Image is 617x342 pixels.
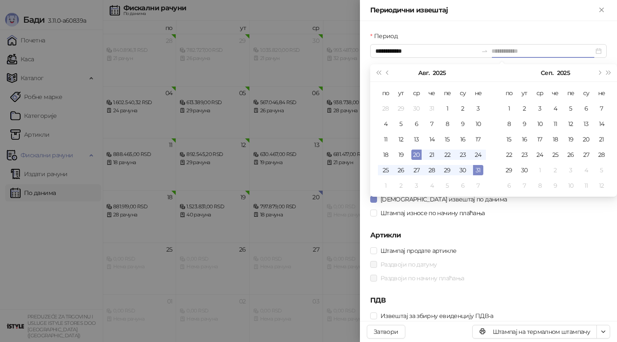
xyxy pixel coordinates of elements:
[550,119,560,129] div: 11
[481,48,488,54] span: to
[517,132,532,147] td: 2025-09-16
[566,119,576,129] div: 12
[396,150,406,160] div: 19
[594,116,609,132] td: 2025-09-14
[378,162,393,178] td: 2025-08-25
[470,132,486,147] td: 2025-08-17
[504,134,514,144] div: 15
[504,103,514,114] div: 1
[473,119,483,129] div: 10
[396,119,406,129] div: 5
[550,150,560,160] div: 25
[532,101,548,116] td: 2025-09-03
[596,119,607,129] div: 14
[535,119,545,129] div: 10
[519,165,530,175] div: 30
[581,150,591,160] div: 27
[566,150,576,160] div: 26
[470,162,486,178] td: 2025-08-31
[535,134,545,144] div: 17
[470,85,486,101] th: не
[504,180,514,191] div: 6
[396,103,406,114] div: 29
[440,162,455,178] td: 2025-08-29
[396,134,406,144] div: 12
[370,5,596,15] div: Периодични извештај
[594,178,609,193] td: 2025-10-12
[594,85,609,101] th: не
[377,208,488,218] span: Штампај износе по начину плаћања
[550,103,560,114] div: 4
[375,46,478,56] input: Период
[458,150,468,160] div: 23
[557,64,570,81] button: Изабери годину
[393,101,409,116] td: 2025-07-29
[458,180,468,191] div: 6
[409,85,424,101] th: ср
[517,147,532,162] td: 2025-09-23
[411,165,422,175] div: 27
[380,150,391,160] div: 18
[427,134,437,144] div: 14
[427,119,437,129] div: 7
[440,116,455,132] td: 2025-08-08
[548,85,563,101] th: че
[393,132,409,147] td: 2025-08-12
[501,162,517,178] td: 2025-09-29
[442,150,452,160] div: 22
[501,116,517,132] td: 2025-09-08
[596,134,607,144] div: 21
[378,147,393,162] td: 2025-08-18
[378,101,393,116] td: 2025-07-28
[550,180,560,191] div: 9
[440,147,455,162] td: 2025-08-22
[424,85,440,101] th: че
[517,116,532,132] td: 2025-09-09
[501,132,517,147] td: 2025-09-15
[473,150,483,160] div: 24
[473,103,483,114] div: 3
[517,101,532,116] td: 2025-09-02
[442,180,452,191] div: 5
[517,162,532,178] td: 2025-09-30
[374,64,383,81] button: Претходна година (Control + left)
[440,132,455,147] td: 2025-08-15
[578,132,594,147] td: 2025-09-20
[377,195,510,204] span: [DEMOGRAPHIC_DATA] извештај по данима
[380,165,391,175] div: 25
[433,64,446,81] button: Изабери годину
[596,150,607,160] div: 28
[455,132,470,147] td: 2025-08-16
[377,246,460,255] span: Штампај продате артикле
[427,165,437,175] div: 28
[504,165,514,175] div: 29
[380,180,391,191] div: 1
[519,150,530,160] div: 23
[380,134,391,144] div: 11
[594,132,609,147] td: 2025-09-21
[455,147,470,162] td: 2025-08-23
[532,116,548,132] td: 2025-09-10
[396,180,406,191] div: 2
[596,5,607,15] button: Close
[378,132,393,147] td: 2025-08-11
[594,101,609,116] td: 2025-09-07
[566,134,576,144] div: 19
[380,119,391,129] div: 4
[532,85,548,101] th: ср
[370,31,403,41] label: Период
[455,85,470,101] th: су
[455,162,470,178] td: 2025-08-30
[578,101,594,116] td: 2025-09-06
[409,147,424,162] td: 2025-08-20
[418,64,429,81] button: Изабери месец
[566,180,576,191] div: 10
[604,64,614,81] button: Следећа година (Control + right)
[581,119,591,129] div: 13
[455,116,470,132] td: 2025-08-09
[458,119,468,129] div: 9
[548,116,563,132] td: 2025-09-11
[409,178,424,193] td: 2025-09-03
[455,178,470,193] td: 2025-09-06
[519,134,530,144] div: 16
